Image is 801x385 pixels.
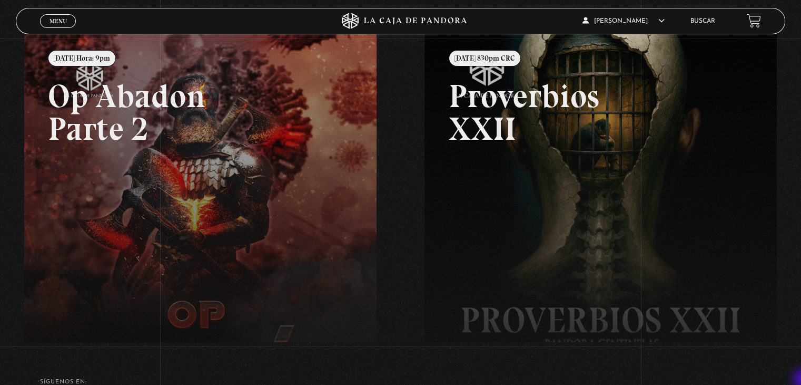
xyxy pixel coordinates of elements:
span: Menu [50,18,67,24]
a: View your shopping cart [747,14,761,28]
span: Cerrar [46,26,71,34]
h4: SÍguenos en: [40,379,761,385]
a: Buscar [690,18,715,24]
span: [PERSON_NAME] [582,18,665,24]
